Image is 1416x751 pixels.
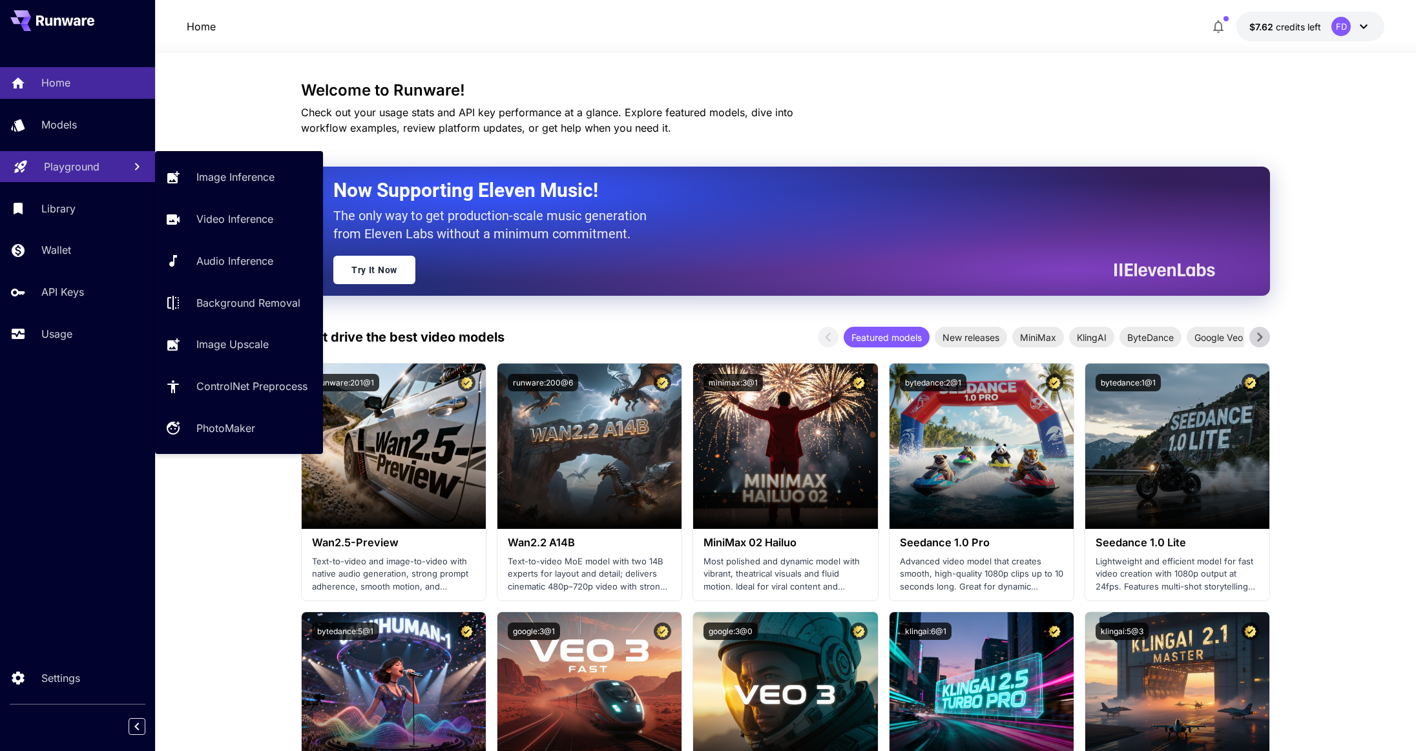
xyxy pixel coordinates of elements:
[301,81,1270,99] h3: Welcome to Runware!
[1242,374,1259,391] button: Certified Model – Vetted for best performance and includes a commercial license.
[196,295,300,311] p: Background Removal
[41,75,70,90] p: Home
[155,413,323,444] a: PhotoMaker
[458,622,475,640] button: Certified Model – Vetted for best performance and includes a commercial license.
[312,537,475,549] h3: Wan2.5-Preview
[155,203,323,235] a: Video Inference
[703,374,763,391] button: minimax:3@1
[44,159,99,174] p: Playground
[1249,20,1321,34] div: $7.61605
[1249,21,1276,32] span: $7.62
[1012,331,1064,344] span: MiniMax
[508,537,671,549] h3: Wan2.2 A14B
[333,207,656,243] p: The only way to get production-scale music generation from Eleven Labs without a minimum commitment.
[196,253,273,269] p: Audio Inference
[654,374,671,391] button: Certified Model – Vetted for best performance and includes a commercial license.
[1119,331,1182,344] span: ByteDance
[41,284,84,300] p: API Keys
[155,287,323,318] a: Background Removal
[301,106,793,134] span: Check out your usage stats and API key performance at a glance. Explore featured models, dive int...
[890,364,1074,529] img: alt
[333,178,1205,203] h2: Now Supporting Eleven Music!
[703,622,758,640] button: google:3@0
[844,331,930,344] span: Featured models
[138,715,155,738] div: Collapse sidebar
[196,378,307,394] p: ControlNet Preprocess
[1096,374,1161,391] button: bytedance:1@1
[1242,622,1259,640] button: Certified Model – Vetted for best performance and includes a commercial license.
[458,374,475,391] button: Certified Model – Vetted for best performance and includes a commercial license.
[497,364,682,529] img: alt
[508,374,578,391] button: runware:200@6
[155,371,323,402] a: ControlNet Preprocess
[187,19,216,34] p: Home
[196,211,273,227] p: Video Inference
[196,169,275,185] p: Image Inference
[1331,17,1351,36] div: FD
[155,161,323,193] a: Image Inference
[155,245,323,277] a: Audio Inference
[155,329,323,360] a: Image Upscale
[508,622,560,640] button: google:3@1
[703,555,867,593] p: Most polished and dynamic model with vibrant, theatrical visuals and fluid motion. Ideal for vira...
[1187,331,1251,344] span: Google Veo
[196,336,269,352] p: Image Upscale
[1096,622,1149,640] button: klingai:5@3
[301,327,505,347] p: Test drive the best video models
[1046,622,1063,640] button: Certified Model – Vetted for best performance and includes a commercial license.
[1096,555,1259,593] p: Lightweight and efficient model for fast video creation with 1080p output at 24fps. Features mult...
[1236,12,1384,41] button: $7.61605
[41,670,80,686] p: Settings
[850,622,868,640] button: Certified Model – Vetted for best performance and includes a commercial license.
[41,242,71,258] p: Wallet
[1085,364,1269,529] img: alt
[1276,21,1321,32] span: credits left
[187,19,216,34] nav: breadcrumb
[900,374,966,391] button: bytedance:2@1
[654,622,671,640] button: Certified Model – Vetted for best performance and includes a commercial license.
[900,555,1063,593] p: Advanced video model that creates smooth, high-quality 1080p clips up to 10 seconds long. Great f...
[312,374,379,391] button: runware:201@1
[703,537,867,549] h3: MiniMax 02 Hailuo
[900,622,952,640] button: klingai:6@1
[302,364,486,529] img: alt
[41,117,77,132] p: Models
[312,555,475,593] p: Text-to-video and image-to-video with native audio generation, strong prompt adherence, smooth mo...
[508,555,671,593] p: Text-to-video MoE model with two 14B experts for layout and detail; delivers cinematic 480p–720p ...
[129,718,145,735] button: Collapse sidebar
[41,201,76,216] p: Library
[196,420,255,436] p: PhotoMaker
[1046,374,1063,391] button: Certified Model – Vetted for best performance and includes a commercial license.
[1096,537,1259,549] h3: Seedance 1.0 Lite
[41,326,72,342] p: Usage
[693,364,877,529] img: alt
[312,622,379,640] button: bytedance:5@1
[935,331,1007,344] span: New releases
[900,537,1063,549] h3: Seedance 1.0 Pro
[850,374,868,391] button: Certified Model – Vetted for best performance and includes a commercial license.
[333,256,415,284] a: Try It Now
[1069,331,1114,344] span: KlingAI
